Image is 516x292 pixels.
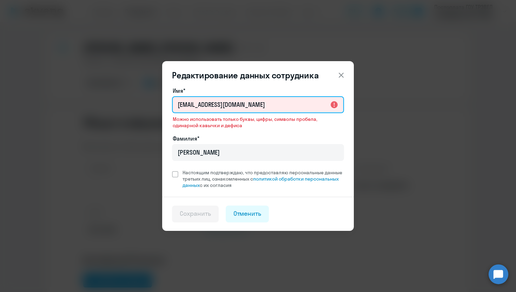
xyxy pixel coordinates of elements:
[183,169,344,188] span: Настоящим подтверждаю, что предоставляю персональные данные третьих лиц, ознакомленных с с их сог...
[172,206,219,222] button: Сохранить
[233,209,262,218] div: Отменить
[183,176,339,188] a: политикой обработки персональных данных
[162,70,354,81] header: Редактирование данных сотрудника
[173,116,343,129] span: Можно использовать только буквы, цифры, символы пробела, одинарной кавычки и дефиса
[173,134,199,143] label: Фамилия*
[226,206,269,222] button: Отменить
[180,209,211,218] div: Сохранить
